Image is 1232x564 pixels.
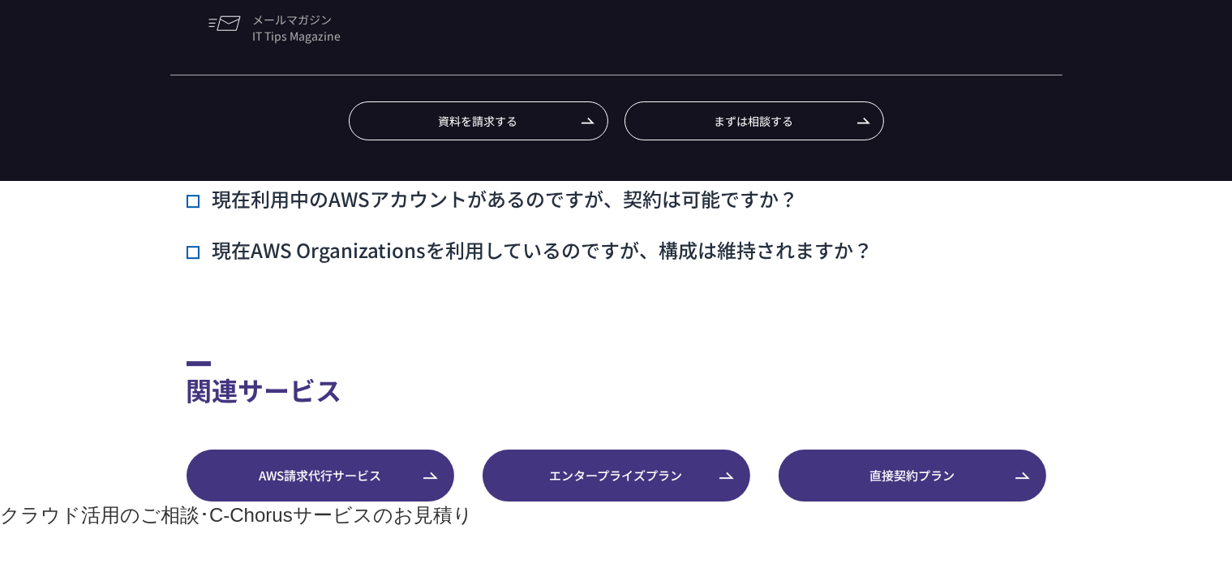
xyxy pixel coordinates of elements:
[187,361,1046,409] h2: 関連サービス
[779,450,1046,502] a: 直接契約プラン
[483,450,750,502] a: エンタープライズプラン
[483,467,750,485] span: エンタープライズプラン
[187,450,454,502] a: AWS請求代行サービス
[253,7,392,48] span: メールマガジン IT Tips Magazine
[349,101,608,140] a: 資料を請求する
[857,118,870,124] img: 矢印
[187,185,799,213] h3: 現在利用中のAWSアカウントがあるのですが、契約は可能ですか？
[195,6,406,49] a: メールマガジンIT Tips Magazine
[187,467,454,485] span: AWS請求代行サービス
[582,118,595,124] img: 矢印
[779,467,1046,485] span: 直接契約プラン
[625,101,884,140] a: まずは相談する
[187,236,874,264] h3: 現在AWS Organizationsを利用しているのですが、構成は維持されますか？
